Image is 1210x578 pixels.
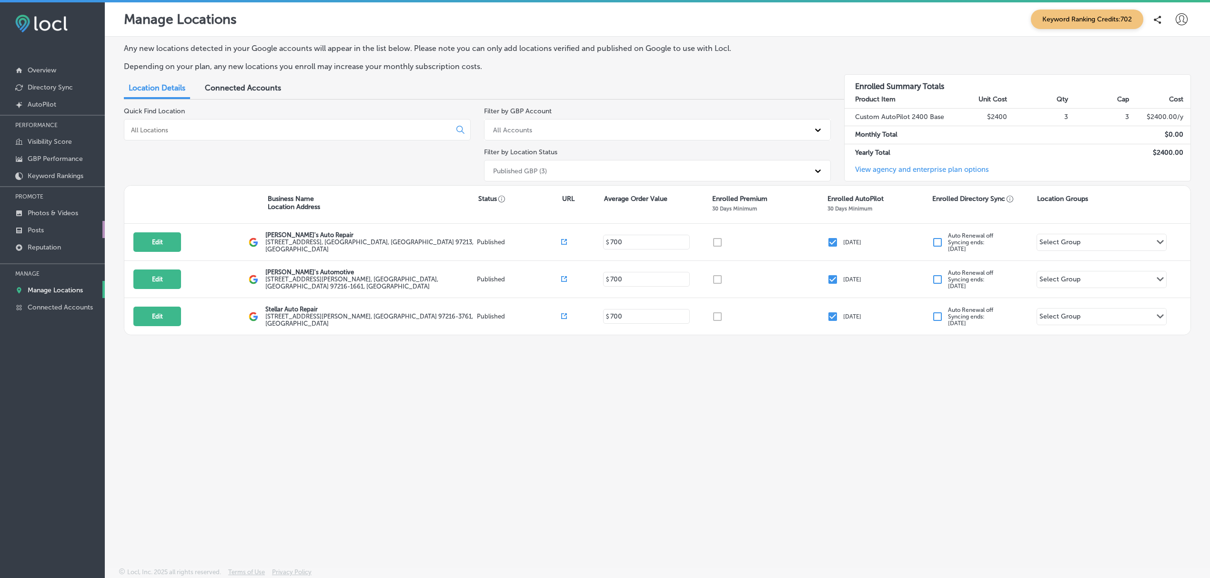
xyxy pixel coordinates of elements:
[932,195,1014,203] p: Enrolled Directory Sync
[205,83,281,92] span: Connected Accounts
[265,239,474,253] label: [STREET_ADDRESS] , [GEOGRAPHIC_DATA], [GEOGRAPHIC_DATA] 97213, [GEOGRAPHIC_DATA]
[606,313,609,320] p: $
[484,107,552,115] label: Filter by GBP Account
[1129,108,1190,126] td: $ 2400.00 /y
[947,91,1008,109] th: Unit Cost
[948,276,985,289] span: Syncing ends: [DATE]
[265,231,474,239] p: [PERSON_NAME]'s Auto Repair
[948,269,993,289] p: Auto Renewal off
[484,148,557,156] label: Filter by Location Status
[855,95,896,103] strong: Product Item
[606,239,609,246] p: $
[28,138,72,146] p: Visibility Score
[948,313,985,327] span: Syncing ends: [DATE]
[606,276,609,283] p: $
[845,75,1190,91] h3: Enrolled Summary Totals
[948,307,993,327] p: Auto Renewal off
[15,15,68,32] img: fda3e92497d09a02dc62c9cd864e3231.png
[28,83,73,91] p: Directory Sync
[712,195,767,203] p: Enrolled Premium
[712,205,757,212] p: 30 Days Minimum
[948,239,985,252] span: Syncing ends: [DATE]
[845,108,947,126] td: Custom AutoPilot 2400 Base
[265,276,474,290] label: [STREET_ADDRESS][PERSON_NAME] , [GEOGRAPHIC_DATA], [GEOGRAPHIC_DATA] 97216-1661, [GEOGRAPHIC_DATA]
[28,286,83,294] p: Manage Locations
[28,226,44,234] p: Posts
[843,313,861,320] p: [DATE]
[249,238,258,247] img: logo
[28,100,56,109] p: AutoPilot
[268,195,320,211] p: Business Name Location Address
[127,568,221,576] p: Locl, Inc. 2025 all rights reserved.
[827,195,884,203] p: Enrolled AutoPilot
[1039,238,1080,249] div: Select Group
[843,276,861,283] p: [DATE]
[493,167,547,175] div: Published GBP (3)
[477,313,561,320] p: Published
[843,239,861,246] p: [DATE]
[249,312,258,321] img: logo
[265,313,474,327] label: [STREET_ADDRESS][PERSON_NAME] , [GEOGRAPHIC_DATA] 97216-3761, [GEOGRAPHIC_DATA]
[947,108,1008,126] td: $2400
[28,243,61,251] p: Reputation
[948,232,993,252] p: Auto Renewal off
[124,62,817,71] p: Depending on your plan, any new locations you enroll may increase your monthly subscription costs.
[478,195,563,203] p: Status
[1129,91,1190,109] th: Cost
[477,239,561,246] p: Published
[1129,144,1190,161] td: $ 2400.00
[845,126,947,144] td: Monthly Total
[28,172,83,180] p: Keyword Rankings
[1008,91,1069,109] th: Qty
[129,83,185,92] span: Location Details
[265,269,474,276] p: [PERSON_NAME]'s Automotive
[124,44,817,53] p: Any new locations detected in your Google accounts will appear in the list below. Please note you...
[133,269,181,289] button: Edit
[130,126,449,134] input: All Locations
[124,107,185,115] label: Quick Find Location
[1037,195,1088,203] p: Location Groups
[133,232,181,252] button: Edit
[562,195,575,203] p: URL
[1031,10,1143,29] span: Keyword Ranking Credits: 702
[845,165,989,181] a: View agency and enterprise plan options
[1069,91,1129,109] th: Cap
[604,195,667,203] p: Average Order Value
[1069,108,1129,126] td: 3
[477,276,561,283] p: Published
[1039,312,1080,323] div: Select Group
[493,126,532,134] div: All Accounts
[845,144,947,161] td: Yearly Total
[1008,108,1069,126] td: 3
[827,205,872,212] p: 30 Days Minimum
[124,11,237,27] p: Manage Locations
[133,307,181,326] button: Edit
[28,155,83,163] p: GBP Performance
[1039,275,1080,286] div: Select Group
[28,209,78,217] p: Photos & Videos
[249,275,258,284] img: logo
[28,303,93,311] p: Connected Accounts
[1129,126,1190,144] td: $ 0.00
[265,306,474,313] p: Stellar Auto Repair
[28,66,56,74] p: Overview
